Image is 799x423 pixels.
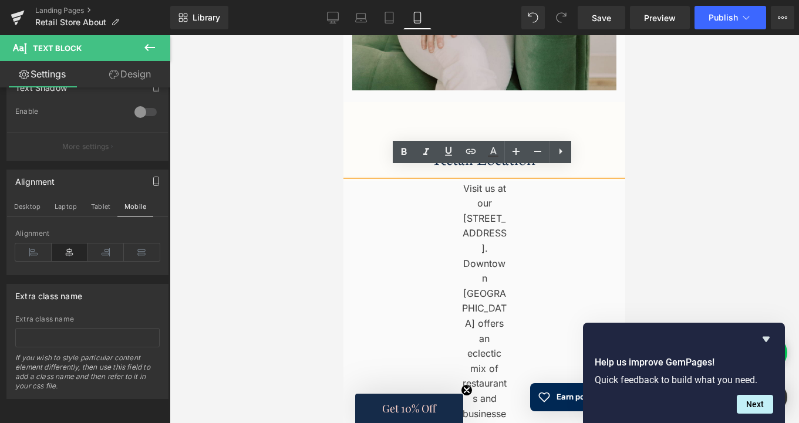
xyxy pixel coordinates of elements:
button: Redo [549,6,573,29]
div: Alignment [15,229,160,238]
div: Help us improve GemPages! [595,332,773,414]
a: Preview [630,6,690,29]
a: New Library [170,6,228,29]
a: Mobile [403,6,431,29]
div: Alignment [15,170,55,187]
a: Design [87,61,173,87]
p: Quick feedback to build what you need. [595,374,773,385]
button: Undo [521,6,545,29]
div: Extra class name [15,315,160,323]
a: Landing Pages [35,6,170,15]
p: More settings [62,141,109,152]
h2: Help us improve GemPages! [595,356,773,370]
div: Extra class name [15,285,82,301]
button: Mobile [117,197,153,216]
button: More settings [7,133,168,160]
span: Save [592,12,611,24]
button: Hide survey [759,332,773,346]
button: More [771,6,794,29]
span: Earn points [213,356,256,368]
button: Publish [695,6,766,29]
span: Preview [644,12,676,24]
a: Desktop [319,6,347,29]
div: Enable [15,107,123,119]
a: Laptop [347,6,375,29]
span: Retail Store About [35,18,106,27]
button: Desktop [7,197,48,216]
button: Tablet [84,197,117,216]
div: If you wish to style particular content element differently, then use this field to add a class n... [15,353,160,398]
h1: Retail Location [29,114,252,134]
a: Tablet [375,6,403,29]
span: Text Block [33,43,82,53]
span: Publish [709,13,738,22]
span: Library [193,12,220,23]
button: Next question [737,395,773,414]
button: Laptop [48,197,84,216]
